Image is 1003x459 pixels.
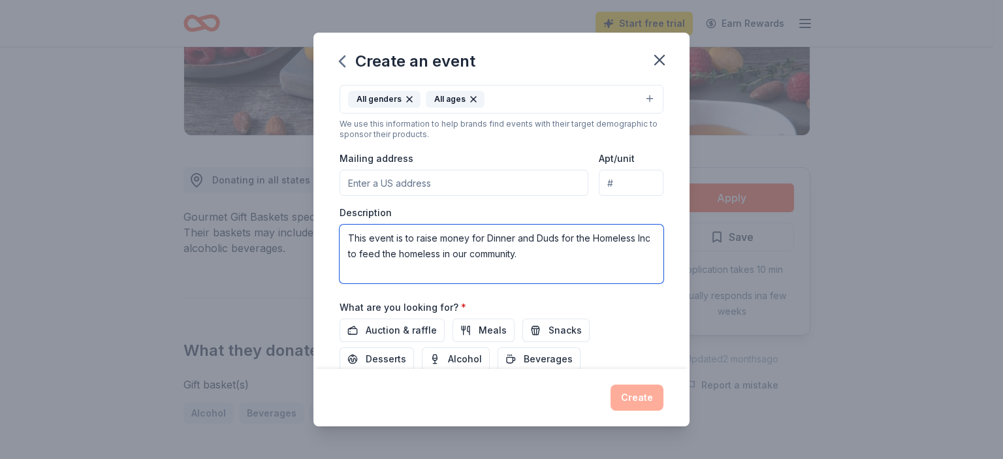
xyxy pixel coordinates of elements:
[498,347,581,371] button: Beverages
[549,323,582,338] span: Snacks
[340,119,663,140] div: We use this information to help brands find events with their target demographic to sponsor their...
[448,351,482,367] span: Alcohol
[599,170,663,196] input: #
[479,323,507,338] span: Meals
[340,170,588,196] input: Enter a US address
[340,206,392,219] label: Description
[340,85,663,114] button: All gendersAll ages
[453,319,515,342] button: Meals
[524,351,573,367] span: Beverages
[340,51,475,72] div: Create an event
[340,225,663,283] textarea: This event is to raise money for Dinner and Duds for the Homeless Inc to feed the homeless in our...
[599,152,635,165] label: Apt/unit
[366,351,406,367] span: Desserts
[366,323,437,338] span: Auction & raffle
[340,319,445,342] button: Auction & raffle
[340,301,466,314] label: What are you looking for?
[426,91,485,108] div: All ages
[422,347,490,371] button: Alcohol
[340,152,413,165] label: Mailing address
[348,91,421,108] div: All genders
[340,347,414,371] button: Desserts
[522,319,590,342] button: Snacks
